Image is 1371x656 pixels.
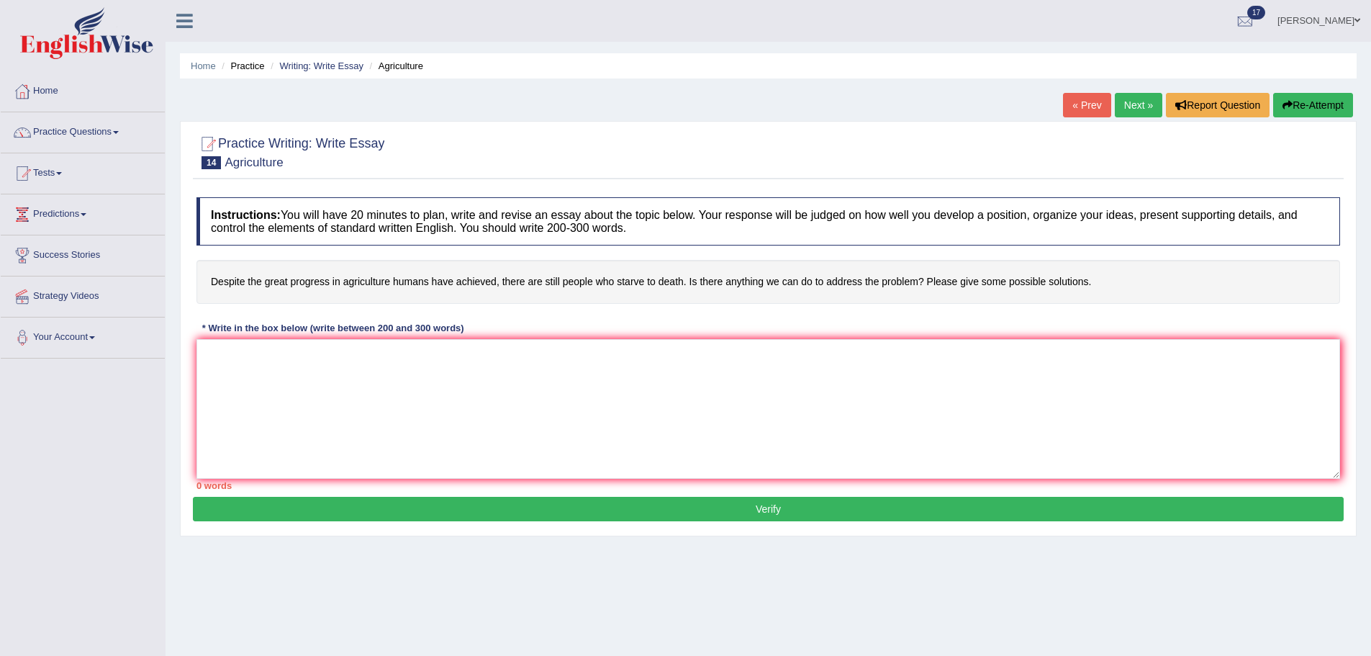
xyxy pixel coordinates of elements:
a: Predictions [1,194,165,230]
a: Home [191,60,216,71]
span: 17 [1247,6,1265,19]
div: * Write in the box below (write between 200 and 300 words) [196,322,469,336]
button: Report Question [1166,93,1270,117]
a: Success Stories [1,235,165,271]
a: Strategy Videos [1,277,165,313]
small: Agriculture [225,156,283,169]
a: Practice Questions [1,112,165,148]
a: Next » [1115,93,1162,117]
div: 0 words [196,479,1340,493]
li: Practice [218,59,264,73]
a: Writing: Write Essay [279,60,363,71]
h2: Practice Writing: Write Essay [196,133,384,169]
a: « Prev [1063,93,1110,117]
button: Verify [193,497,1344,521]
button: Re-Attempt [1273,93,1353,117]
li: Agriculture [366,59,423,73]
span: 14 [202,156,221,169]
b: Instructions: [211,209,281,221]
a: Tests [1,153,165,189]
h4: Despite the great progress in agriculture humans have achieved, there are still people who starve... [196,260,1340,304]
a: Home [1,71,165,107]
a: Your Account [1,318,165,354]
h4: You will have 20 minutes to plan, write and revise an essay about the topic below. Your response ... [196,197,1340,246]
